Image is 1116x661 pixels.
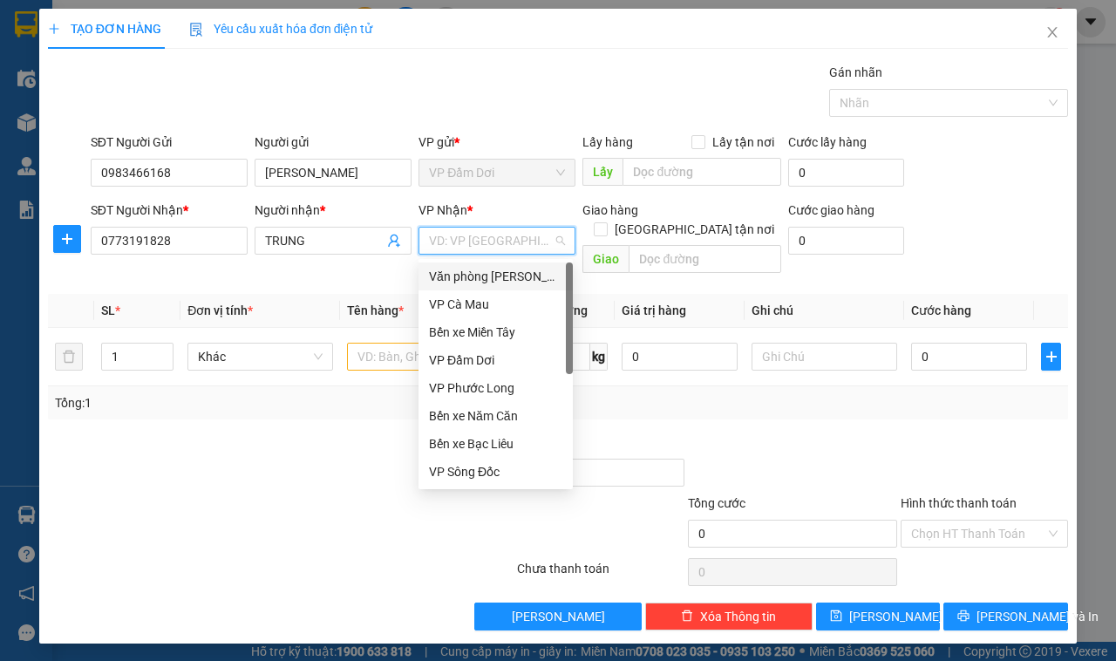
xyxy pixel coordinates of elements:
span: [PERSON_NAME] và In [976,607,1099,626]
span: VP Nhận [418,203,467,217]
label: Hình thức thanh toán [901,496,1017,510]
span: VP Đầm Dơi [429,160,565,186]
div: Bến xe Miền Tây [429,323,562,342]
span: TẠO ĐƠN HÀNG [48,22,161,36]
span: delete [681,610,693,624]
div: Bến xe Bạc Liêu [418,430,573,458]
div: Người gửi [255,133,412,152]
span: printer [957,610,970,624]
span: Yêu cầu xuất hóa đơn điện tử [189,22,373,36]
div: Văn phòng [PERSON_NAME] [429,267,562,286]
div: Bến xe Năm Căn [429,406,562,426]
span: Lấy tận nơi [705,133,781,152]
span: [PERSON_NAME] [849,607,942,626]
div: Người nhận [255,201,412,220]
span: close [1045,25,1059,39]
button: deleteXóa Thông tin [645,603,813,630]
span: Giá trị hàng [622,303,686,317]
span: Tổng cước [688,496,745,510]
span: Giao [582,245,629,273]
div: VP Phước Long [429,378,562,398]
div: VP gửi [418,133,575,152]
div: VP Cà Mau [418,290,573,318]
div: VP Sông Đốc [429,462,562,481]
div: VP Cà Mau [429,295,562,314]
div: Bến xe Miền Tây [418,318,573,346]
div: SĐT Người Gửi [91,133,248,152]
div: Tổng: 1 [55,393,432,412]
input: Cước lấy hàng [788,159,904,187]
span: Cước hàng [911,303,971,317]
span: Khác [198,344,323,370]
span: [PERSON_NAME] [512,607,605,626]
label: Cước giao hàng [788,203,874,217]
span: Lấy [582,158,623,186]
th: Ghi chú [745,294,904,328]
span: save [830,610,842,624]
button: printer[PERSON_NAME] và In [943,603,1068,630]
span: plus [48,23,60,35]
button: [PERSON_NAME] [474,603,642,630]
div: Bến xe Bạc Liêu [429,434,562,453]
span: Xóa Thông tin [700,607,776,626]
span: Lấy hàng [582,135,633,149]
div: Chưa thanh toán [515,559,686,589]
input: Cước giao hàng [788,227,904,255]
div: VP Phước Long [418,374,573,402]
span: plus [1042,350,1060,364]
div: VP Đầm Dơi [418,346,573,374]
button: save[PERSON_NAME] [816,603,941,630]
div: Văn phòng Hồ Chí Minh [418,262,573,290]
span: Tên hàng [347,303,404,317]
span: Giao hàng [582,203,638,217]
img: icon [189,23,203,37]
button: delete [55,343,83,371]
span: user-add [387,234,401,248]
span: plus [54,232,80,246]
button: Close [1028,9,1077,58]
button: plus [53,225,81,253]
input: VD: Bàn, Ghế [347,343,493,371]
span: kg [590,343,608,371]
span: [GEOGRAPHIC_DATA] tận nơi [608,220,781,239]
div: SĐT Người Nhận [91,201,248,220]
input: Ghi Chú [752,343,897,371]
span: SL [101,303,115,317]
div: VP Đầm Dơi [429,351,562,370]
label: Gán nhãn [829,65,882,79]
div: Bến xe Năm Căn [418,402,573,430]
input: Dọc đường [623,158,780,186]
span: Đơn vị tính [187,303,253,317]
div: VP Sông Đốc [418,458,573,486]
input: Dọc đường [629,245,780,273]
input: 0 [622,343,738,371]
button: plus [1041,343,1061,371]
label: Cước lấy hàng [788,135,867,149]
